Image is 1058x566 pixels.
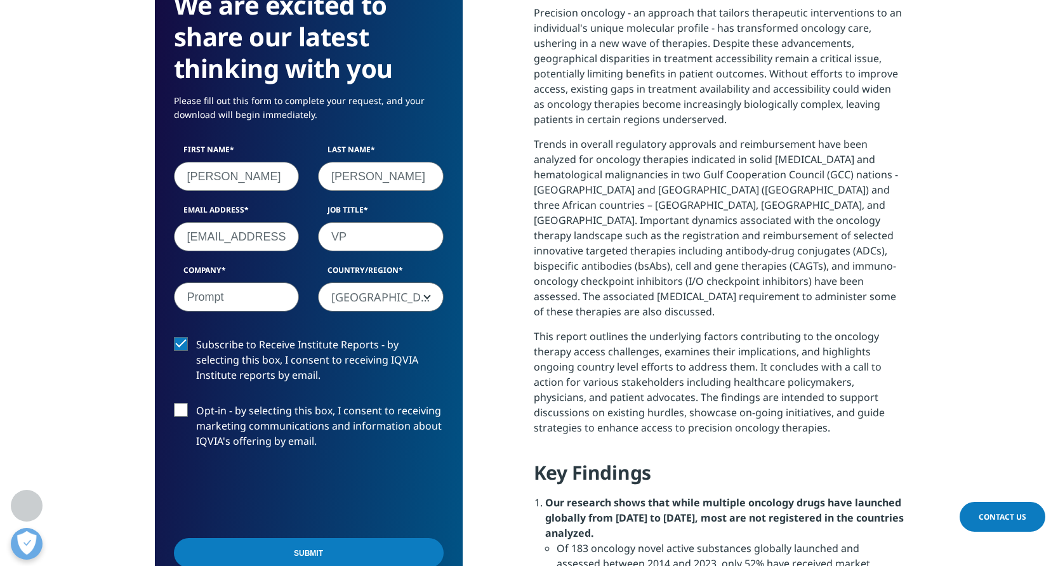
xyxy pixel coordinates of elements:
[979,511,1026,522] span: Contact Us
[318,265,444,282] label: Country/Region
[534,329,904,445] p: This report outlines the underlying factors contributing to the oncology therapy access challenge...
[534,5,904,136] p: Precision oncology - an approach that tailors therapeutic interventions to an individual's unique...
[174,469,367,518] iframe: reCAPTCHA
[174,204,300,222] label: Email Address
[318,282,444,312] span: United States
[319,283,443,312] span: United States
[545,496,904,540] strong: Our research shows that while multiple oncology drugs have launched globally from [DATE] to [DATE...
[174,265,300,282] label: Company
[11,528,43,560] button: Open Preferences
[534,460,904,495] h4: Key Findings
[960,502,1045,532] a: Contact Us
[174,94,444,131] p: Please fill out this form to complete your request, and your download will begin immediately.
[174,403,444,456] label: Opt-in - by selecting this box, I consent to receiving marketing communications and information a...
[318,144,444,162] label: Last Name
[174,144,300,162] label: First Name
[174,337,444,390] label: Subscribe to Receive Institute Reports - by selecting this box, I consent to receiving IQVIA Inst...
[534,136,904,329] p: Trends in overall regulatory approvals and reimbursement have been analyzed for oncology therapie...
[318,204,444,222] label: Job Title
